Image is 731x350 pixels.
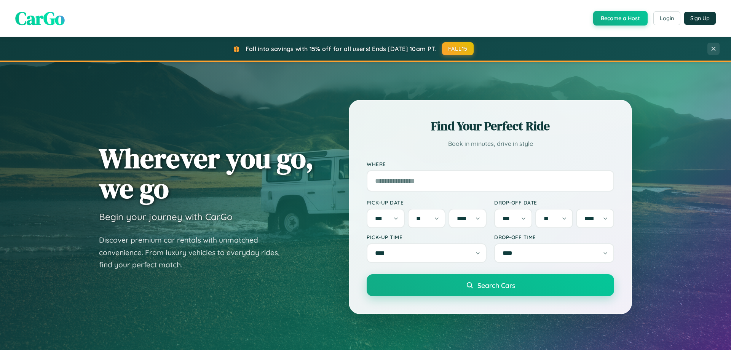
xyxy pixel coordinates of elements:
button: FALL15 [442,42,474,55]
h2: Find Your Perfect Ride [367,118,614,134]
label: Drop-off Time [494,234,614,240]
button: Search Cars [367,274,614,296]
label: Pick-up Date [367,199,487,206]
label: Where [367,161,614,167]
label: Pick-up Time [367,234,487,240]
span: Search Cars [477,281,515,289]
span: CarGo [15,6,65,31]
button: Login [653,11,680,25]
p: Book in minutes, drive in style [367,138,614,149]
p: Discover premium car rentals with unmatched convenience. From luxury vehicles to everyday rides, ... [99,234,289,271]
h1: Wherever you go, we go [99,143,314,203]
span: Fall into savings with 15% off for all users! Ends [DATE] 10am PT. [246,45,436,53]
h3: Begin your journey with CarGo [99,211,233,222]
button: Sign Up [684,12,716,25]
label: Drop-off Date [494,199,614,206]
button: Become a Host [593,11,648,26]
